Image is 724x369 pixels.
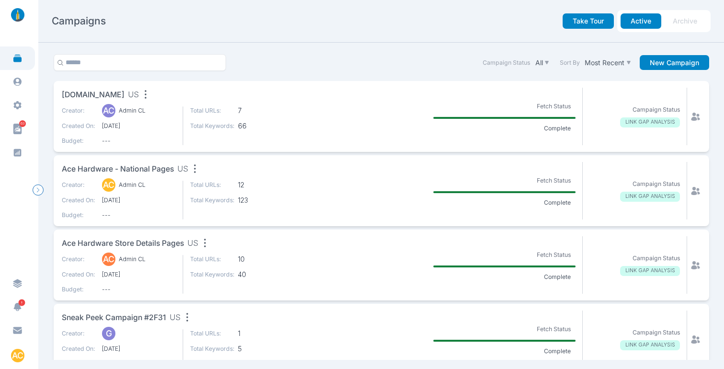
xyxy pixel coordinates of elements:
div: AC [102,104,115,117]
span: US [170,312,181,324]
span: 63 [19,120,26,127]
p: Total URLs: [190,329,235,338]
p: Fetch Status [532,174,576,186]
p: Total Keywords: [190,270,235,279]
p: Budget: [62,211,95,219]
p: Created On: [62,345,95,353]
p: LINK GAP ANALYSIS [620,266,680,276]
div: AC [102,178,115,192]
span: --- [102,359,176,368]
p: LINK GAP ANALYSIS [620,340,680,350]
p: All [535,58,543,67]
p: Total URLs: [190,181,235,189]
label: Campaign Status [483,58,530,67]
h2: Campaigns [52,14,106,28]
div: AC [102,253,115,266]
span: 7 [238,106,283,115]
span: [DATE] [102,196,176,205]
p: Creator: [62,181,95,189]
p: Budget: [62,285,95,294]
p: Admin CL [119,255,146,264]
span: --- [102,137,176,145]
p: Created On: [62,122,95,130]
p: Fetch Status [532,249,576,261]
p: Created On: [62,270,95,279]
p: Campaign Status [633,180,680,188]
p: Total Keywords: [190,345,235,353]
p: Complete [539,273,576,281]
label: Sort By [560,58,580,67]
p: Campaign Status [633,105,680,114]
p: LINK GAP ANALYSIS [620,192,680,202]
span: US [177,163,188,175]
span: 66 [238,122,283,130]
button: New Campaign [640,55,709,70]
div: G [102,327,115,340]
button: All [533,57,551,69]
button: Take Tour [563,13,614,29]
p: Campaign Status [633,328,680,337]
p: Most Recent [585,58,624,67]
p: LINK GAP ANALYSIS [620,117,680,127]
p: Total Keywords: [190,196,235,205]
p: Complete [539,124,576,133]
span: [DATE] [102,270,176,279]
p: Creator: [62,255,95,264]
span: 123 [238,196,283,205]
span: --- [102,285,176,294]
span: Ace Hardware - National Pages [62,163,174,175]
p: Admin CL [119,106,146,115]
span: Sneak Peek Campaign #2F31 [62,312,166,324]
img: linklaunch_small.2ae18699.png [8,8,28,22]
p: Complete [539,347,576,356]
span: 1 [238,329,283,338]
span: 12 [238,181,283,189]
span: Ace Hardware Store Details Pages [62,238,184,250]
p: Fetch Status [532,100,576,112]
p: Budget: [62,359,95,368]
p: Budget: [62,137,95,145]
span: [DATE] [102,345,176,353]
p: Complete [539,198,576,207]
p: Creator: [62,329,95,338]
p: Created On: [62,196,95,205]
span: US [187,238,198,250]
p: Admin CL [119,181,146,189]
p: Total URLs: [190,106,235,115]
span: [DATE] [102,122,176,130]
p: Fetch Status [532,323,576,335]
span: 40 [238,270,283,279]
p: Creator: [62,106,95,115]
button: Most Recent [583,57,633,69]
span: 10 [238,255,283,264]
span: US [128,89,139,101]
span: --- [102,211,176,219]
p: Total URLs: [190,255,235,264]
span: 5 [238,345,283,353]
button: Active [621,13,661,29]
span: [DOMAIN_NAME] [62,89,124,101]
p: Total Keywords: [190,122,235,130]
p: Campaign Status [633,254,680,263]
button: Archive [663,13,707,29]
